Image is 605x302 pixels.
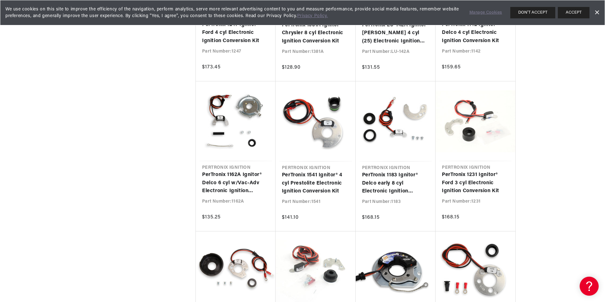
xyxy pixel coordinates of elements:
a: PerTronix 1162A Ignitor® Delco 6 cyl w/Vac-Adv Electronic Ignition Conversion Kit [202,171,269,195]
button: DON'T ACCEPT [510,7,555,18]
a: PerTronix 1541 Ignitor® 4 cyl Prestolite Electronic Ignition Conversion Kit [282,171,349,196]
a: PerTronix 1231 Ignitor® Ford 3 cyl Electronic Ignition Conversion Kit [442,171,509,195]
a: Manage Cookies [469,9,502,16]
a: PerTronix LU-142A Ignitor® [PERSON_NAME] 4 cyl (25) Electronic Ignition Conversion Kit [362,21,430,46]
a: PerTronix 1183 Ignitor® Delco early 8 cyl Electronic Ignition Conversion Kit [362,171,430,196]
a: Privacy Policy. [297,14,328,18]
a: PerTronix 1142 Ignitor® Delco 4 cyl Electronic Ignition Conversion Kit [442,21,509,45]
a: PerTronix 1247 Ignitor® Ford 4 cyl Electronic Ignition Conversion Kit [202,21,269,45]
button: ACCEPT [558,7,589,18]
a: Dismiss Banner [592,8,602,17]
span: We use cookies on this site to improve the efficiency of the navigation, perform analytics, serve... [5,6,461,19]
a: PerTronix 1381A Ignitor® Chrysler 8 cyl Electronic Ignition Conversion Kit [282,21,349,46]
